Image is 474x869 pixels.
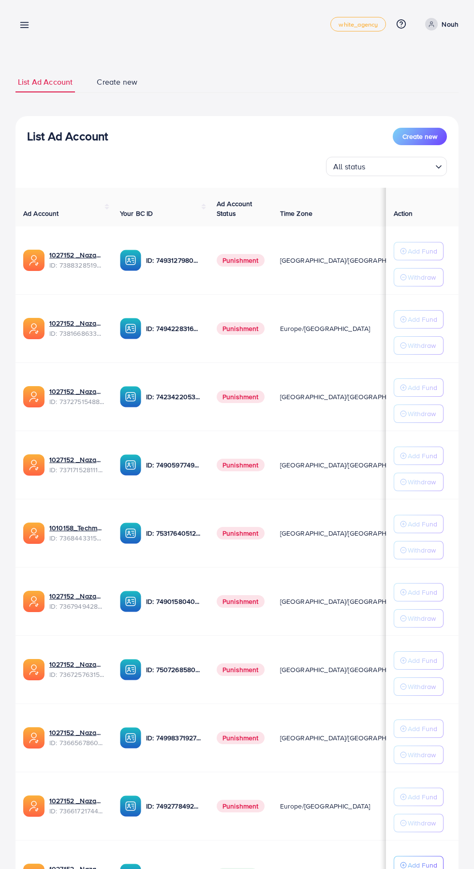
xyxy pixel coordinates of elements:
[408,314,437,325] p: Add Fund
[280,255,415,265] span: [GEOGRAPHIC_DATA]/[GEOGRAPHIC_DATA]
[339,21,378,28] span: white_agency
[408,613,436,624] p: Withdraw
[394,651,444,670] button: Add Fund
[49,465,104,475] span: ID: 7371715281112170513
[120,454,141,476] img: ic-ba-acc.ded83a64.svg
[394,541,444,559] button: Withdraw
[330,17,386,31] a: white_agency
[23,523,44,544] img: ic-ads-acc.e4c84228.svg
[97,76,137,88] span: Create new
[393,128,447,145] button: Create new
[23,659,44,680] img: ic-ads-acc.e4c84228.svg
[408,791,437,803] p: Add Fund
[217,459,265,471] span: Punishment
[408,749,436,761] p: Withdraw
[394,310,444,329] button: Add Fund
[394,378,444,397] button: Add Fund
[49,796,104,816] div: <span class='underline'>1027152 _Nazaagency_018</span></br>7366172174454882305
[408,382,437,393] p: Add Fund
[408,408,436,420] p: Withdraw
[280,665,415,674] span: [GEOGRAPHIC_DATA]/[GEOGRAPHIC_DATA]
[408,586,437,598] p: Add Fund
[23,250,44,271] img: ic-ads-acc.e4c84228.svg
[217,800,265,812] span: Punishment
[23,209,59,218] span: Ad Account
[146,459,201,471] p: ID: 7490597749134508040
[49,591,104,601] a: 1027152 _Nazaagency_003
[23,591,44,612] img: ic-ads-acc.e4c84228.svg
[49,796,104,806] a: 1027152 _Nazaagency_018
[49,250,104,260] a: 1027152 _Nazaagency_019
[146,664,201,675] p: ID: 7507268580682137618
[23,795,44,817] img: ic-ads-acc.e4c84228.svg
[49,728,104,737] a: 1027152 _Nazaagency_0051
[146,527,201,539] p: ID: 7531764051207716871
[394,336,444,355] button: Withdraw
[331,160,368,174] span: All status
[408,518,437,530] p: Add Fund
[23,454,44,476] img: ic-ads-acc.e4c84228.svg
[49,523,104,533] a: 1010158_Techmanistan pk acc_1715599413927
[394,719,444,738] button: Add Fund
[280,528,415,538] span: [GEOGRAPHIC_DATA]/[GEOGRAPHIC_DATA]
[280,324,370,333] span: Europe/[GEOGRAPHIC_DATA]
[394,515,444,533] button: Add Fund
[394,268,444,286] button: Withdraw
[120,209,153,218] span: Your BC ID
[49,659,104,679] div: <span class='underline'>1027152 _Nazaagency_016</span></br>7367257631523782657
[408,476,436,488] p: Withdraw
[120,727,141,749] img: ic-ba-acc.ded83a64.svg
[49,806,104,816] span: ID: 7366172174454882305
[280,460,415,470] span: [GEOGRAPHIC_DATA]/[GEOGRAPHIC_DATA]
[408,655,437,666] p: Add Fund
[49,318,104,338] div: <span class='underline'>1027152 _Nazaagency_023</span></br>7381668633665093648
[120,318,141,339] img: ic-ba-acc.ded83a64.svg
[120,795,141,817] img: ic-ba-acc.ded83a64.svg
[217,390,265,403] span: Punishment
[394,447,444,465] button: Add Fund
[217,663,265,676] span: Punishment
[49,738,104,748] span: ID: 7366567860828749825
[408,271,436,283] p: Withdraw
[120,591,141,612] img: ic-ba-acc.ded83a64.svg
[49,659,104,669] a: 1027152 _Nazaagency_016
[217,595,265,608] span: Punishment
[394,405,444,423] button: Withdraw
[49,397,104,406] span: ID: 7372751548805726224
[49,455,104,475] div: <span class='underline'>1027152 _Nazaagency_04</span></br>7371715281112170513
[408,340,436,351] p: Withdraw
[18,76,73,88] span: List Ad Account
[146,323,201,334] p: ID: 7494228316518858759
[120,523,141,544] img: ic-ba-acc.ded83a64.svg
[120,659,141,680] img: ic-ba-acc.ded83a64.svg
[402,132,437,141] span: Create new
[49,455,104,464] a: 1027152 _Nazaagency_04
[217,732,265,744] span: Punishment
[49,728,104,748] div: <span class='underline'>1027152 _Nazaagency_0051</span></br>7366567860828749825
[217,254,265,267] span: Punishment
[394,609,444,628] button: Withdraw
[280,801,370,811] span: Europe/[GEOGRAPHIC_DATA]
[49,670,104,679] span: ID: 7367257631523782657
[217,322,265,335] span: Punishment
[394,677,444,696] button: Withdraw
[369,158,431,174] input: Search for option
[280,733,415,743] span: [GEOGRAPHIC_DATA]/[GEOGRAPHIC_DATA]
[49,591,104,611] div: <span class='underline'>1027152 _Nazaagency_003</span></br>7367949428067450896
[394,814,444,832] button: Withdraw
[27,129,108,143] h3: List Ad Account
[408,723,437,734] p: Add Fund
[394,242,444,260] button: Add Fund
[394,473,444,491] button: Withdraw
[49,329,104,338] span: ID: 7381668633665093648
[217,527,265,539] span: Punishment
[280,209,312,218] span: Time Zone
[408,450,437,462] p: Add Fund
[49,533,104,543] span: ID: 7368443315504726017
[394,788,444,806] button: Add Fund
[23,386,44,407] img: ic-ads-acc.e4c84228.svg
[146,596,201,607] p: ID: 7490158040596217873
[120,386,141,407] img: ic-ba-acc.ded83a64.svg
[146,391,201,403] p: ID: 7423422053648285697
[23,318,44,339] img: ic-ads-acc.e4c84228.svg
